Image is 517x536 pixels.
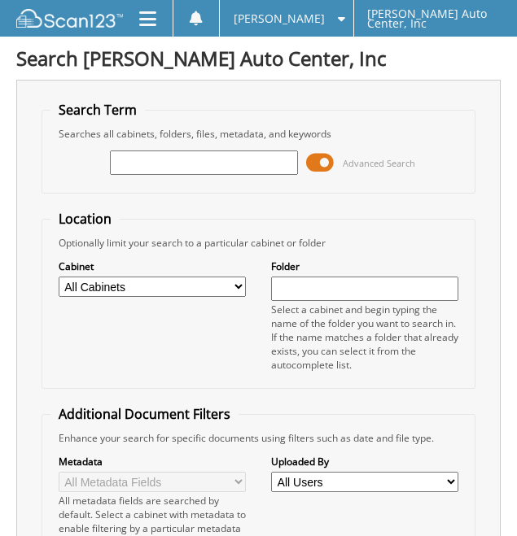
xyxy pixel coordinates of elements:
label: Uploaded By [271,455,458,468]
div: Optionally limit your search to a particular cabinet or folder [50,236,467,250]
span: Advanced Search [343,157,415,169]
legend: Location [50,210,120,228]
label: Cabinet [59,259,246,273]
label: Folder [271,259,458,273]
div: Searches all cabinets, folders, files, metadata, and keywords [50,127,467,141]
legend: Search Term [50,101,145,119]
span: [PERSON_NAME] Auto Center, Inc [367,9,503,28]
legend: Additional Document Filters [50,405,239,423]
div: Enhance your search for specific documents using filters such as date and file type. [50,431,467,445]
img: scan123-logo-white.svg [16,9,123,28]
h1: Search [PERSON_NAME] Auto Center, Inc [16,45,501,72]
span: [PERSON_NAME] [234,14,325,24]
div: Select a cabinet and begin typing the name of the folder you want to search in. If the name match... [271,303,458,372]
label: Metadata [59,455,246,468]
